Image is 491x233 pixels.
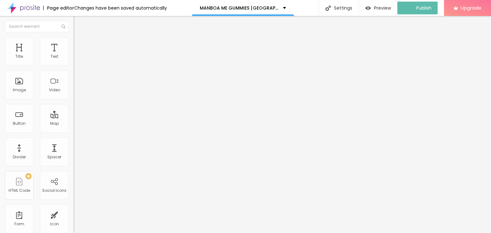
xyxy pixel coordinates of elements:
span: Publish [416,5,432,11]
div: Page editor [43,6,74,10]
div: Changes have been saved automatically [74,6,167,10]
img: view-1.svg [365,5,371,11]
div: Spacer [47,155,61,159]
img: Icone [61,25,65,28]
div: Button [13,121,26,126]
input: Search element [5,21,69,32]
button: Publish [397,2,438,14]
img: Icone [325,5,331,11]
div: Video [49,88,60,92]
div: Title [15,54,23,59]
div: Social Icons [42,188,66,193]
div: Text [51,54,58,59]
div: Icon [50,222,59,226]
button: Preview [359,2,397,14]
p: MANBOA ME GUMMIES [GEOGRAPHIC_DATA]™ REVIEWS FOR 2025!! [200,6,278,10]
div: Map [50,121,59,126]
div: Form [14,222,24,226]
div: HTML Code [9,188,30,193]
span: Preview [374,5,391,11]
div: Divider [13,155,26,159]
span: Upgrade [461,5,481,11]
iframe: Editor [74,16,491,233]
div: Image [13,88,26,92]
